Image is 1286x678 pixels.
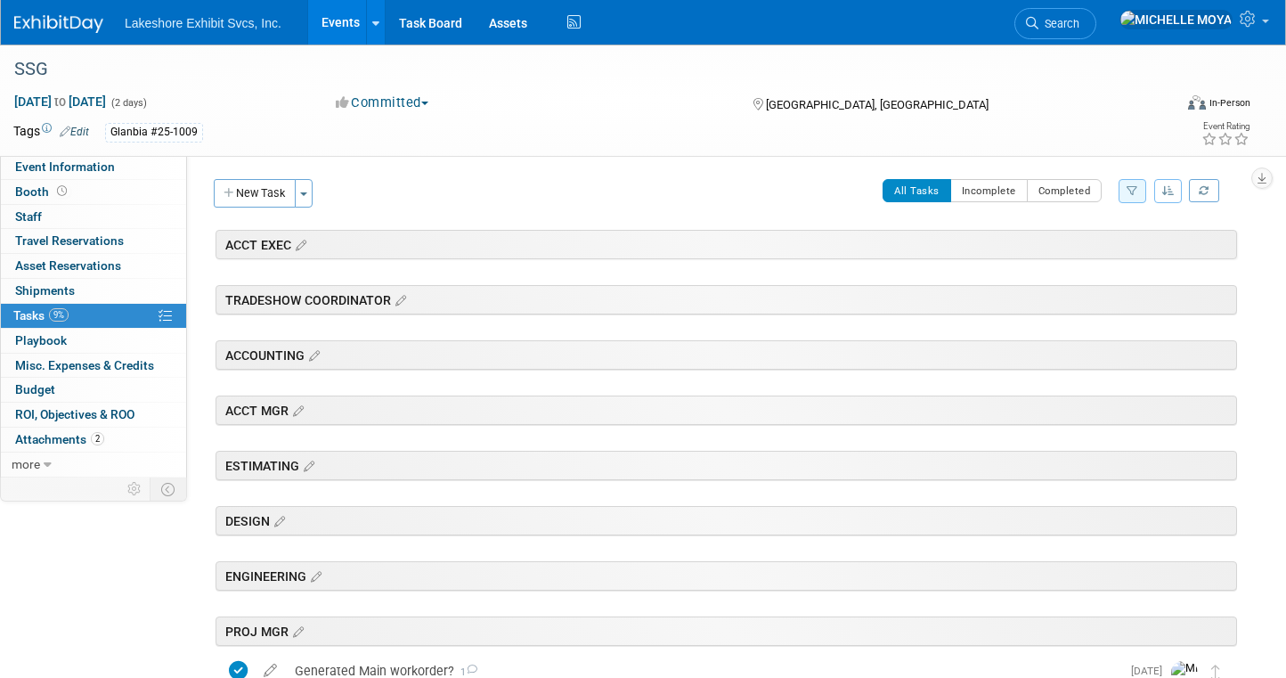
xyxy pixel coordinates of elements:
div: ACCOUNTING [216,340,1237,370]
a: Refresh [1189,179,1219,202]
a: Edit sections [291,235,306,253]
a: Booth [1,180,186,204]
a: Edit sections [270,511,285,529]
a: Tasks9% [1,304,186,328]
div: ACCT EXEC [216,230,1237,259]
img: ExhibitDay [14,15,103,33]
span: ROI, Objectives & ROO [15,407,134,421]
a: Misc. Expenses & Credits [1,354,186,378]
div: Event Rating [1201,122,1249,131]
div: In-Person [1209,96,1250,110]
a: more [1,453,186,477]
td: Toggle Event Tabs [151,478,187,501]
span: Attachments [15,432,104,446]
a: Edit sections [289,622,304,640]
button: Incomplete [950,179,1028,202]
span: (2 days) [110,97,147,109]
a: Edit sections [299,456,314,474]
span: Event Information [15,159,115,174]
span: 1 [454,666,477,678]
a: Event Information [1,155,186,179]
button: Committed [330,94,435,112]
a: Shipments [1,279,186,303]
a: Edit [60,126,89,138]
span: Booth [15,184,70,199]
span: Playbook [15,333,67,347]
td: Personalize Event Tab Strip [119,478,151,501]
img: Format-Inperson.png [1188,95,1206,110]
span: Travel Reservations [15,233,124,248]
a: Playbook [1,329,186,353]
span: to [52,94,69,109]
span: [DATE] [DATE] [13,94,107,110]
a: Budget [1,378,186,402]
a: Edit sections [305,346,320,364]
div: SSG [8,53,1145,86]
td: Tags [13,122,89,143]
span: Search [1038,17,1079,30]
button: New Task [214,179,296,208]
div: TRADESHOW COORDINATOR [216,285,1237,314]
div: ESTIMATING [216,451,1237,480]
div: ENGINEERING [216,561,1237,591]
a: Search [1014,8,1096,39]
span: Shipments [15,283,75,298]
div: DESIGN [216,506,1237,535]
a: Edit sections [391,290,406,308]
div: Event Format [1067,93,1251,119]
button: Completed [1027,179,1103,202]
a: Edit sections [289,401,304,419]
a: Attachments2 [1,428,186,452]
span: Asset Reservations [15,258,121,273]
a: Staff [1,205,186,229]
button: All Tasks [883,179,951,202]
span: 9% [49,308,69,322]
span: Lakeshore Exhibit Svcs, Inc. [125,16,281,30]
div: Glanbia #25-1009 [105,123,203,142]
span: Misc. Expenses & Credits [15,358,154,372]
span: Tasks [13,308,69,323]
a: Edit sections [306,567,321,584]
span: Budget [15,382,55,396]
a: Travel Reservations [1,229,186,253]
span: 2 [91,432,104,445]
a: Asset Reservations [1,254,186,278]
img: MICHELLE MOYA [1119,10,1233,29]
span: [DATE] [1131,665,1171,677]
a: ROI, Objectives & ROO [1,403,186,427]
span: Staff [15,209,42,224]
div: ACCT MGR [216,396,1237,425]
div: PROJ MGR [216,617,1237,646]
span: [GEOGRAPHIC_DATA], [GEOGRAPHIC_DATA] [766,98,989,111]
span: more [12,457,40,471]
span: Booth not reserved yet [53,184,70,198]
